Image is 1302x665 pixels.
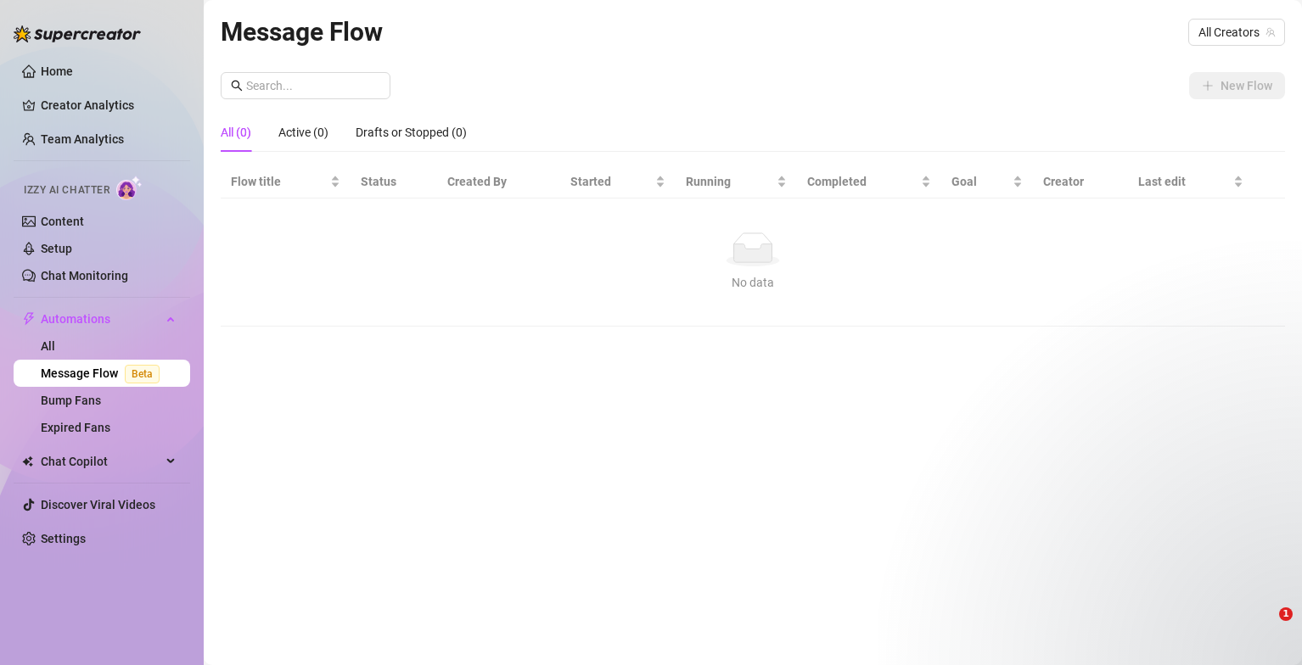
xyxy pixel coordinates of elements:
th: Flow title [221,165,351,198]
input: Search... [246,76,380,95]
a: Settings [41,532,86,545]
a: Creator Analytics [41,92,177,119]
img: logo-BBDzfeDw.svg [14,25,141,42]
div: Active (0) [278,123,328,142]
span: Running [686,172,774,191]
th: Created By [437,165,560,198]
span: Beta [125,365,160,383]
span: Chat Copilot [41,448,161,475]
a: Message FlowBeta [41,366,166,380]
a: Bump Fans [41,394,101,407]
span: Automations [41,305,161,332]
a: Home [41,64,73,78]
span: 1 [1279,607,1293,621]
th: Completed [797,165,941,198]
a: Discover Viral Videos [41,498,155,511]
span: Izzy AI Chatter [24,182,109,198]
span: Completed [807,172,918,191]
a: Expired Fans [41,421,110,434]
a: All [41,339,55,353]
span: Goal [951,172,1009,191]
span: team [1266,27,1276,37]
div: Drafts or Stopped (0) [356,123,467,142]
div: All (0) [221,123,251,142]
article: Message Flow [221,12,383,52]
span: All Creators [1198,20,1275,45]
a: Setup [41,242,72,255]
a: Team Analytics [41,132,124,146]
button: New Flow [1189,72,1285,99]
th: Running [676,165,798,198]
span: thunderbolt [22,312,36,326]
th: Last edit [1128,165,1254,198]
span: search [231,80,243,92]
span: Flow title [231,172,327,191]
span: Started [570,172,652,191]
th: Creator [1033,165,1127,198]
th: Status [351,165,437,198]
div: No data [238,273,1268,292]
a: Content [41,215,84,228]
img: Chat Copilot [22,455,33,467]
img: AI Chatter [116,176,143,200]
iframe: Intercom live chat [1244,607,1285,648]
span: Last edit [1138,172,1230,191]
th: Started [560,165,676,198]
th: Goal [941,165,1033,198]
a: Chat Monitoring [41,269,128,282]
